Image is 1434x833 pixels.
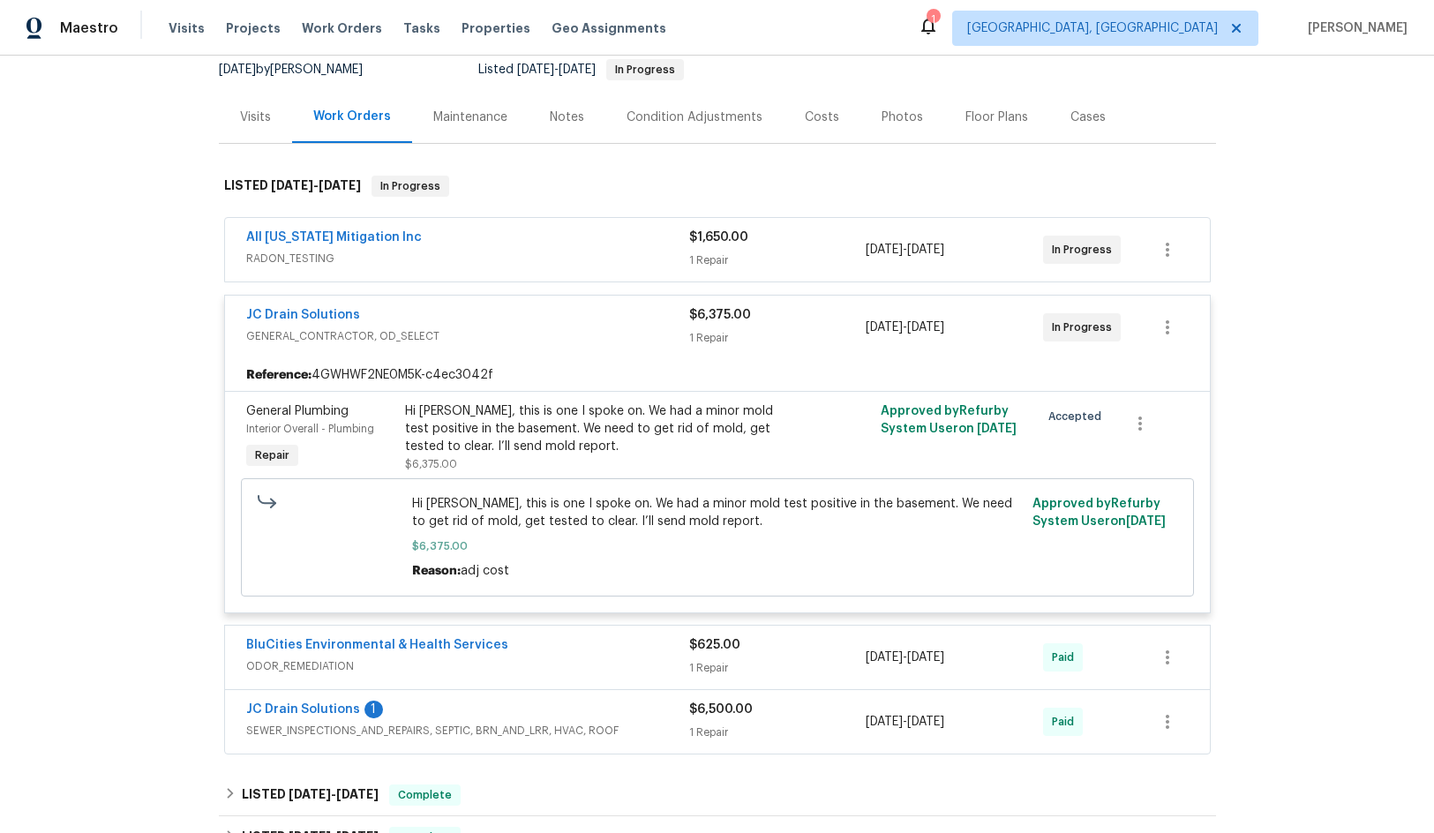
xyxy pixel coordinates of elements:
span: Listed [478,64,684,76]
span: Accepted [1048,408,1108,425]
div: Notes [550,109,584,126]
span: [DATE] [289,788,331,800]
div: 1 [927,11,939,28]
div: Maintenance [433,109,507,126]
span: General Plumbing [246,405,349,417]
div: Work Orders [313,108,391,125]
span: - [866,241,944,259]
span: In Progress [1052,241,1119,259]
span: Complete [391,786,459,804]
div: 1 [364,701,383,718]
span: Projects [226,19,281,37]
span: [DATE] [907,244,944,256]
span: [DATE] [271,179,313,191]
span: [DATE] [1126,515,1166,528]
div: LISTED [DATE]-[DATE]In Progress [219,158,1216,214]
span: Visits [169,19,205,37]
span: Maestro [60,19,118,37]
span: In Progress [608,64,682,75]
span: $6,375.00 [405,459,457,469]
span: [GEOGRAPHIC_DATA], [GEOGRAPHIC_DATA] [967,19,1218,37]
span: [DATE] [866,716,903,728]
span: $625.00 [689,639,740,651]
div: Photos [882,109,923,126]
span: - [866,319,944,336]
a: All [US_STATE] Mitigation Inc [246,231,422,244]
span: In Progress [373,177,447,195]
span: Repair [248,447,297,464]
span: [DATE] [517,64,554,76]
span: [DATE] [336,788,379,800]
div: 1 Repair [689,659,867,677]
span: $6,375.00 [412,537,1022,555]
span: [DATE] [907,651,944,664]
div: 1 Repair [689,251,867,269]
div: Floor Plans [965,109,1028,126]
span: [DATE] [866,244,903,256]
span: Interior Overall - Plumbing [246,424,374,434]
span: $6,375.00 [689,309,751,321]
div: Condition Adjustments [627,109,762,126]
span: Approved by Refurby System User on [1032,498,1166,528]
span: - [517,64,596,76]
span: SEWER_INSPECTIONS_AND_REPAIRS, SEPTIC, BRN_AND_LRR, HVAC, ROOF [246,722,689,739]
span: $1,650.00 [689,231,748,244]
span: RADON_TESTING [246,250,689,267]
span: Paid [1052,649,1081,666]
span: - [866,713,944,731]
span: [DATE] [559,64,596,76]
div: Costs [805,109,839,126]
div: Hi [PERSON_NAME], this is one I spoke on. We had a minor mold test positive in the basement. We n... [405,402,792,455]
span: In Progress [1052,319,1119,336]
span: adj cost [461,565,509,577]
span: Geo Assignments [552,19,666,37]
div: Visits [240,109,271,126]
span: Properties [462,19,530,37]
span: [DATE] [977,423,1017,435]
span: [DATE] [907,321,944,334]
span: Hi [PERSON_NAME], this is one I spoke on. We had a minor mold test positive in the basement. We n... [412,495,1022,530]
h6: LISTED [242,784,379,806]
b: Reference: [246,366,312,384]
span: [DATE] [907,716,944,728]
div: 1 Repair [689,329,867,347]
span: [DATE] [319,179,361,191]
a: JC Drain Solutions [246,309,360,321]
span: - [271,179,361,191]
span: Work Orders [302,19,382,37]
span: [DATE] [866,321,903,334]
span: Paid [1052,713,1081,731]
a: JC Drain Solutions [246,703,360,716]
span: - [866,649,944,666]
span: GENERAL_CONTRACTOR, OD_SELECT [246,327,689,345]
span: Reason: [412,565,461,577]
div: Cases [1070,109,1106,126]
div: 4GWHWF2NE0M5K-c4ec3042f [225,359,1210,391]
span: ODOR_REMEDIATION [246,657,689,675]
h6: LISTED [224,176,361,197]
span: Approved by Refurby System User on [881,405,1017,435]
span: [DATE] [219,64,256,76]
span: - [289,788,379,800]
div: 1 Repair [689,724,867,741]
span: Tasks [403,22,440,34]
div: by [PERSON_NAME] [219,59,384,80]
span: [PERSON_NAME] [1301,19,1408,37]
span: [DATE] [866,651,903,664]
div: LISTED [DATE]-[DATE]Complete [219,774,1216,816]
a: BluCities Environmental & Health Services [246,639,508,651]
span: $6,500.00 [689,703,753,716]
